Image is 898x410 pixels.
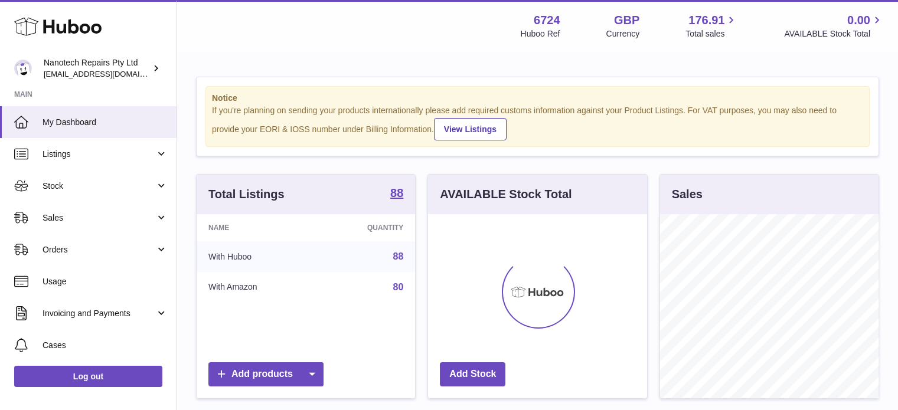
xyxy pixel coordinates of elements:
span: Cases [43,340,168,351]
div: If you're planning on sending your products internationally please add required customs informati... [212,105,863,140]
span: Listings [43,149,155,160]
span: Sales [43,212,155,224]
img: internalAdmin-6724@internal.huboo.com [14,60,32,77]
span: 0.00 [847,12,870,28]
a: 80 [393,282,404,292]
a: View Listings [434,118,507,140]
span: 176.91 [688,12,724,28]
td: With Huboo [197,241,316,272]
span: Total sales [685,28,738,40]
a: Log out [14,366,162,387]
a: 88 [393,251,404,261]
div: Currency [606,28,640,40]
span: AVAILABLE Stock Total [784,28,884,40]
th: Quantity [316,214,416,241]
span: Usage [43,276,168,287]
a: Add products [208,362,324,386]
h3: Sales [672,186,703,202]
span: My Dashboard [43,117,168,128]
strong: GBP [614,12,639,28]
th: Name [197,214,316,241]
span: [EMAIL_ADDRESS][DOMAIN_NAME] [44,69,174,78]
a: Add Stock [440,362,505,386]
div: Huboo Ref [521,28,560,40]
h3: Total Listings [208,186,285,202]
a: 176.91 Total sales [685,12,738,40]
strong: 88 [390,187,403,199]
strong: 6724 [534,12,560,28]
strong: Notice [212,93,863,104]
span: Invoicing and Payments [43,308,155,319]
span: Stock [43,181,155,192]
a: 88 [390,187,403,201]
a: 0.00 AVAILABLE Stock Total [784,12,884,40]
td: With Amazon [197,272,316,303]
div: Nanotech Repairs Pty Ltd [44,57,150,80]
span: Orders [43,244,155,255]
h3: AVAILABLE Stock Total [440,186,572,202]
